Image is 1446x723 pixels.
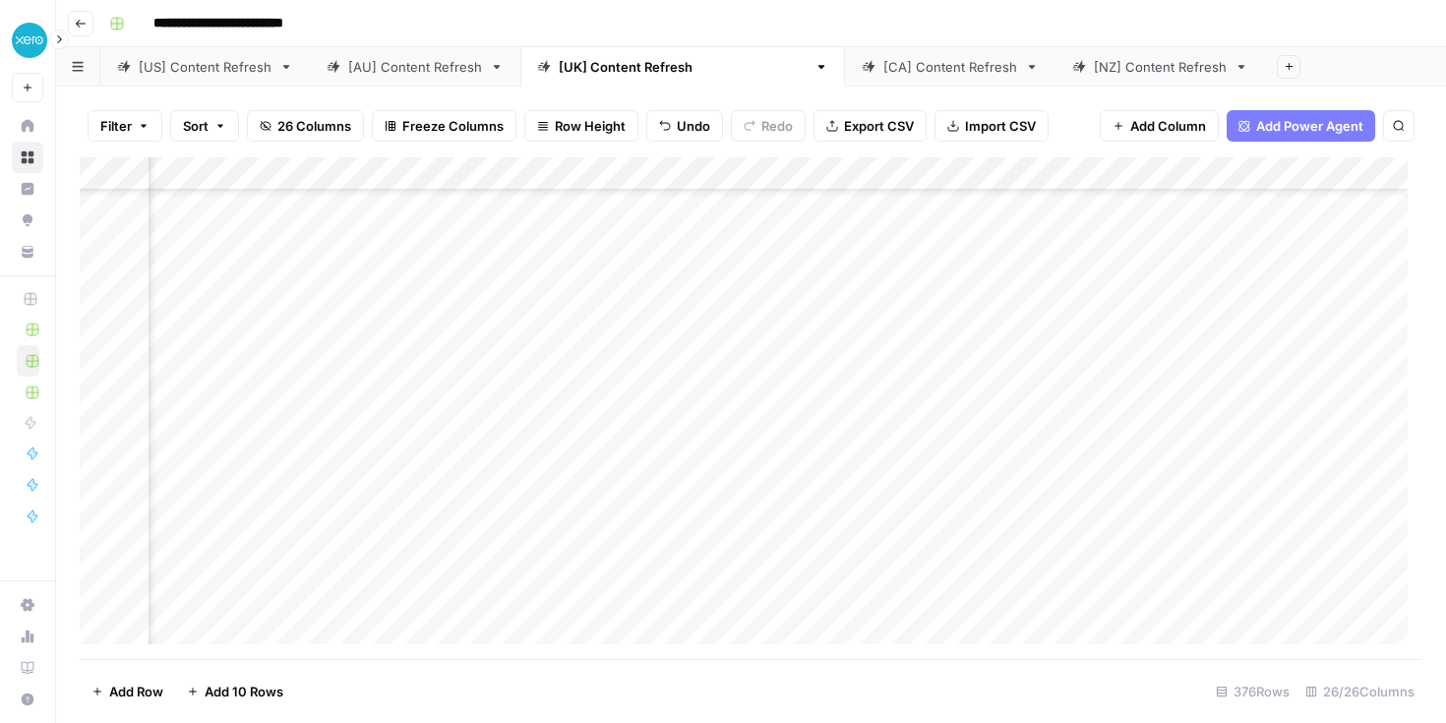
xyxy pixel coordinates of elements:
a: Settings [12,589,43,621]
span: Import CSV [965,116,1036,136]
a: Opportunities [12,205,43,236]
button: Freeze Columns [372,110,516,142]
a: [CA] Content Refresh [845,47,1055,87]
button: Add Row [80,676,175,707]
button: 26 Columns [247,110,364,142]
div: 26/26 Columns [1297,676,1422,707]
span: Add 10 Rows [205,682,283,701]
img: XeroOps Logo [12,23,47,58]
a: Insights [12,173,43,205]
div: [US] Content Refresh [139,57,271,77]
a: [[GEOGRAPHIC_DATA]] Content Refresh [520,47,845,87]
span: Add Column [1130,116,1206,136]
a: Home [12,110,43,142]
span: Filter [100,116,132,136]
span: Undo [677,116,710,136]
button: Redo [731,110,806,142]
div: [AU] Content Refresh [348,57,482,77]
button: Row Height [524,110,638,142]
button: Add Column [1100,110,1219,142]
button: Workspace: XeroOps [12,16,43,65]
div: [NZ] Content Refresh [1094,57,1227,77]
a: [AU] Content Refresh [310,47,520,87]
a: [NZ] Content Refresh [1055,47,1265,87]
button: Add 10 Rows [175,676,295,707]
span: Freeze Columns [402,116,504,136]
button: Export CSV [813,110,927,142]
a: [US] Content Refresh [100,47,310,87]
span: Export CSV [844,116,914,136]
div: [CA] Content Refresh [883,57,1017,77]
a: Usage [12,621,43,652]
span: 26 Columns [277,116,351,136]
button: Sort [170,110,239,142]
span: Row Height [555,116,626,136]
span: Add Power Agent [1256,116,1363,136]
div: 376 Rows [1208,676,1297,707]
button: Filter [88,110,162,142]
a: Learning Hub [12,652,43,684]
button: Import CSV [934,110,1049,142]
span: Add Row [109,682,163,701]
div: [[GEOGRAPHIC_DATA]] Content Refresh [559,57,807,77]
span: Sort [183,116,209,136]
button: Undo [646,110,723,142]
a: Browse [12,142,43,173]
button: Help + Support [12,684,43,715]
a: Your Data [12,236,43,268]
span: Redo [761,116,793,136]
button: Add Power Agent [1227,110,1375,142]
